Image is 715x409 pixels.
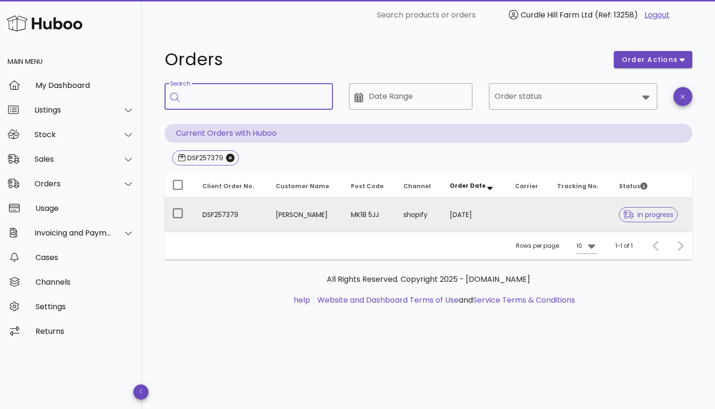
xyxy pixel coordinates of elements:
[35,81,134,90] div: My Dashboard
[595,9,638,20] span: (Ref: 13258)
[515,182,538,190] span: Carrier
[195,198,268,232] td: DSF257379
[621,55,678,65] span: order actions
[165,51,602,68] h1: Orders
[226,154,235,162] button: Close
[507,175,549,198] th: Carrier
[35,179,112,188] div: Orders
[623,211,673,218] span: in progress
[35,204,134,213] div: Usage
[35,278,134,287] div: Channels
[7,13,82,34] img: Huboo Logo
[557,182,599,190] span: Tracking No.
[396,198,443,232] td: shopify
[343,175,396,198] th: Post Code
[549,175,611,198] th: Tracking No.
[450,182,486,190] span: Order Date
[294,295,310,305] a: help
[611,175,692,198] th: Status
[615,242,633,250] div: 1-1 of 1
[645,9,670,21] a: Logout
[165,124,692,143] p: Current Orders with Huboo
[35,228,112,237] div: Invoicing and Payments
[35,327,134,336] div: Returns
[35,155,112,164] div: Sales
[396,175,443,198] th: Channel
[35,302,134,311] div: Settings
[403,182,431,190] span: Channel
[343,198,396,232] td: MK18 5JJ
[317,295,459,305] a: Website and Dashboard Terms of Use
[314,295,575,306] li: and
[614,51,692,68] button: order actions
[351,182,384,190] span: Post Code
[619,182,647,190] span: Status
[516,232,597,260] div: Rows per page:
[195,175,268,198] th: Client Order No.
[35,253,134,262] div: Cases
[35,105,112,114] div: Listings
[576,242,582,250] div: 10
[521,9,593,20] span: Curdle Hill Farm Ltd
[442,198,507,232] td: [DATE]
[276,182,329,190] span: Customer Name
[172,274,685,285] p: All Rights Reserved. Copyright 2025 - [DOMAIN_NAME]
[442,175,507,198] th: Order Date: Sorted descending. Activate to remove sorting.
[202,182,254,190] span: Client Order No.
[268,198,343,232] td: [PERSON_NAME]
[268,175,343,198] th: Customer Name
[170,80,190,87] label: Search
[576,238,597,253] div: 10Rows per page:
[473,295,575,305] a: Service Terms & Conditions
[35,130,112,139] div: Stock
[185,153,223,163] div: DSF257379
[489,83,657,110] div: Order status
